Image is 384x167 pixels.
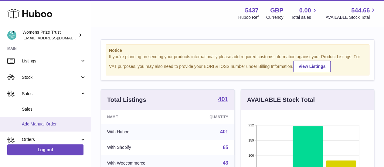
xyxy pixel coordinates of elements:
[184,110,234,124] th: Quantity
[109,48,366,53] strong: Notice
[248,139,254,142] text: 159
[248,123,254,127] text: 212
[238,15,259,20] div: Huboo Ref
[223,145,228,150] a: 65
[22,58,80,64] span: Listings
[22,35,89,40] span: [EMAIL_ADDRESS][DOMAIN_NAME]
[223,160,228,165] a: 43
[299,6,311,15] span: 0.00
[351,6,370,15] span: 544.66
[109,54,366,72] div: If you're planning on sending your products internationally please add required customs informati...
[22,121,86,127] span: Add Manual Order
[22,137,80,142] span: Orders
[218,96,228,102] strong: 401
[101,124,184,140] td: With Huboo
[291,6,318,20] a: 0.00 Total sales
[7,31,16,40] img: info@womensprizeforfiction.co.uk
[291,15,318,20] span: Total sales
[22,91,80,97] span: Sales
[247,96,315,104] h3: AVAILABLE Stock Total
[7,144,83,155] a: Log out
[248,154,254,157] text: 106
[22,106,86,112] span: Sales
[245,6,259,15] strong: 5437
[270,6,283,15] strong: GBP
[22,29,77,41] div: Womens Prize Trust
[218,96,228,103] a: 401
[101,140,184,155] td: With Shopify
[22,75,80,80] span: Stock
[293,61,331,72] a: View Listings
[101,110,184,124] th: Name
[220,129,228,134] a: 401
[266,15,284,20] div: Currency
[325,15,377,20] span: AVAILABLE Stock Total
[325,6,377,20] a: 544.66 AVAILABLE Stock Total
[107,96,146,104] h3: Total Listings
